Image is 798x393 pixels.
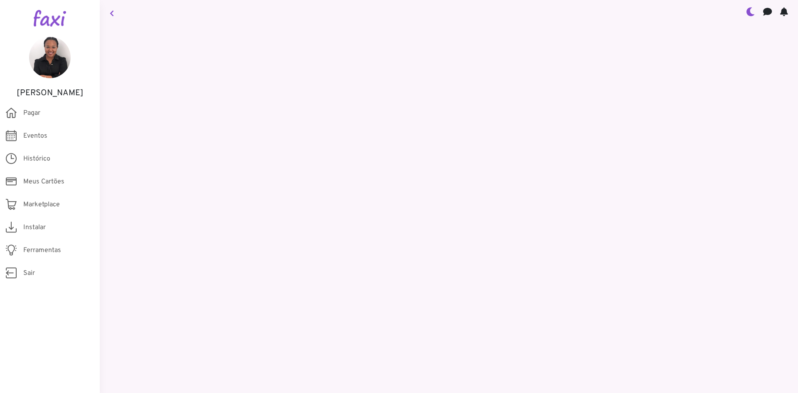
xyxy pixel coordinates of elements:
[23,108,40,118] span: Pagar
[23,177,64,187] span: Meus Cartões
[23,268,35,278] span: Sair
[23,245,61,255] span: Ferramentas
[23,222,46,232] span: Instalar
[23,154,50,164] span: Histórico
[23,200,60,210] span: Marketplace
[12,88,87,98] h5: [PERSON_NAME]
[23,131,47,141] span: Eventos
